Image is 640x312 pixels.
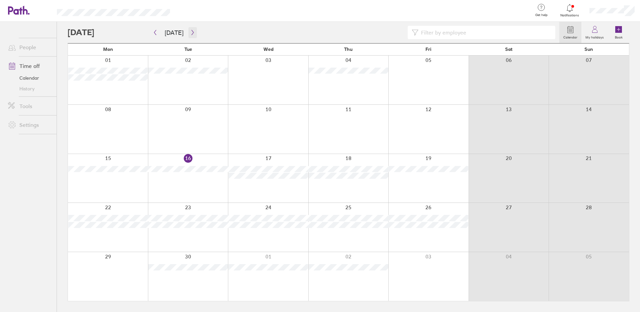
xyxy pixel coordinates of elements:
[505,47,512,52] span: Sat
[425,47,431,52] span: Fri
[184,47,192,52] span: Tue
[581,22,608,43] a: My holidays
[611,33,627,40] label: Book
[608,22,629,43] a: Book
[3,41,57,54] a: People
[531,13,552,17] span: Get help
[581,33,608,40] label: My holidays
[559,33,581,40] label: Calendar
[559,22,581,43] a: Calendar
[418,26,551,39] input: Filter by employee
[3,59,57,73] a: Time off
[3,83,57,94] a: History
[263,47,273,52] span: Wed
[559,3,581,17] a: Notifications
[344,47,352,52] span: Thu
[3,118,57,132] a: Settings
[584,47,593,52] span: Sun
[3,99,57,113] a: Tools
[159,27,189,38] button: [DATE]
[3,73,57,83] a: Calendar
[103,47,113,52] span: Mon
[559,13,581,17] span: Notifications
